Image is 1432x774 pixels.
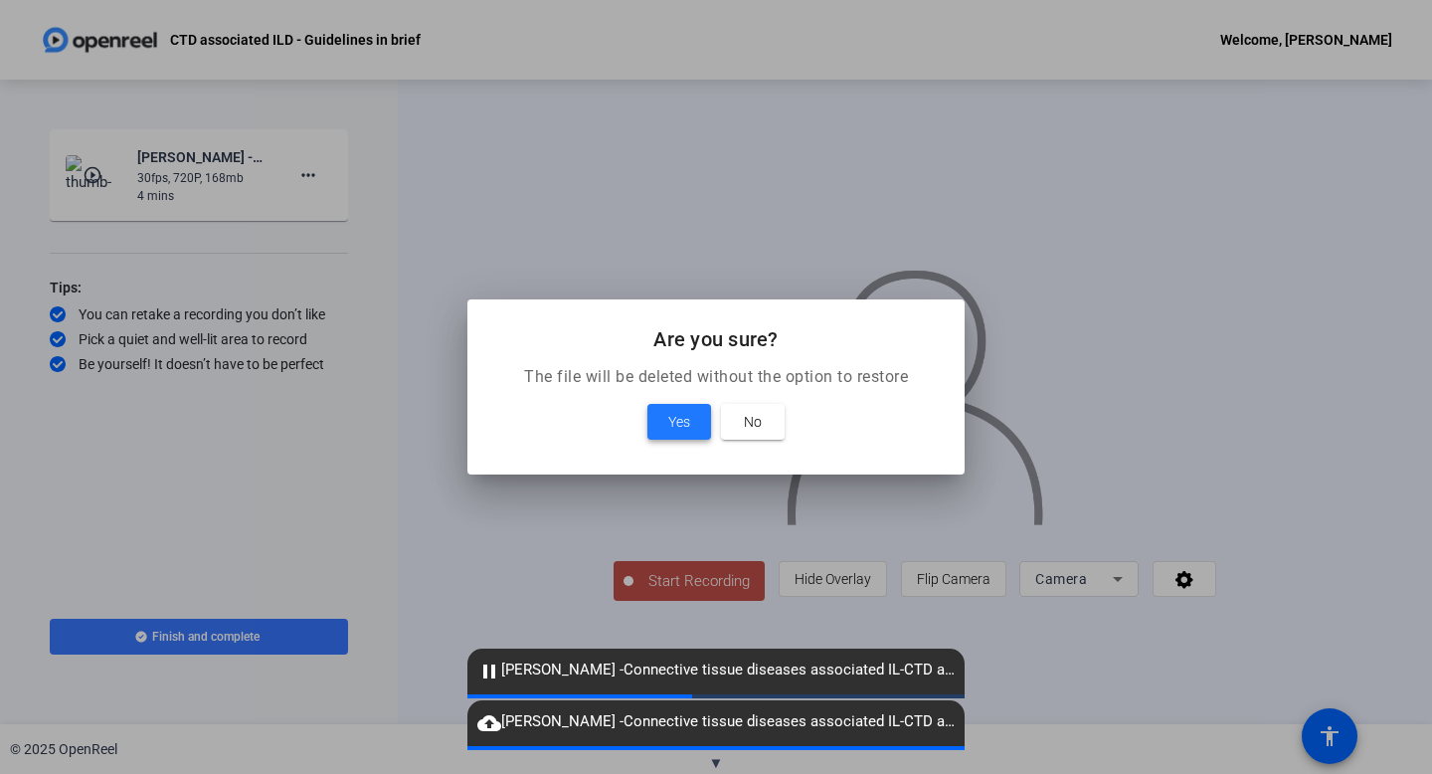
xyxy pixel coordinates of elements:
[647,404,711,440] button: Yes
[467,659,965,682] span: [PERSON_NAME] -Connective tissue diseases associated IL-CTD associated ILD - Guidelines in brief-...
[477,711,501,735] mat-icon: cloud_upload
[721,404,785,440] button: No
[477,660,501,683] mat-icon: pause
[491,365,941,389] p: The file will be deleted without the option to restore
[491,323,941,355] h2: Are you sure?
[709,754,724,772] span: ▼
[744,410,762,434] span: No
[668,410,690,434] span: Yes
[467,710,965,734] span: [PERSON_NAME] -Connective tissue diseases associated IL-CTD associated ILD - Guidelines in brief-...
